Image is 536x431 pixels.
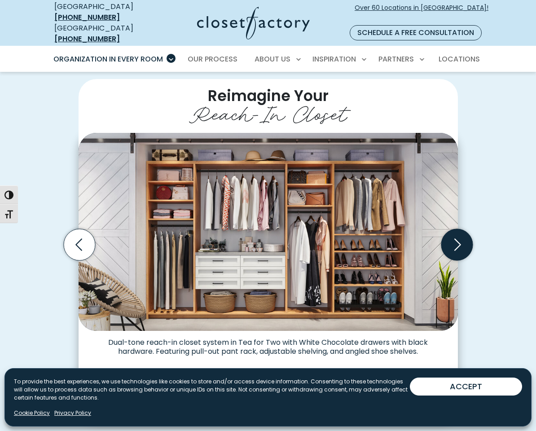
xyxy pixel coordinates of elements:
[197,7,310,40] img: Closet Factory Logo
[189,96,347,128] span: Reach-In Closet
[54,409,91,417] a: Privacy Policy
[188,54,237,64] span: Our Process
[54,1,152,23] div: [GEOGRAPHIC_DATA]
[14,378,410,402] p: To provide the best experiences, we use technologies like cookies to store and/or access device i...
[208,85,329,106] span: Reimagine Your
[355,3,488,22] span: Over 60 Locations in [GEOGRAPHIC_DATA]!
[79,331,458,356] figcaption: Dual-tone reach-in closet system in Tea for Two with White Chocolate drawers with black hardware....
[14,409,50,417] a: Cookie Policy
[79,133,458,330] img: Dual-tone reach-in closet system in Tea for Two with White Chocolate drawers with black hardware....
[410,378,522,396] button: ACCEPT
[350,25,482,40] a: Schedule a Free Consultation
[378,54,414,64] span: Partners
[53,54,163,64] span: Organization in Every Room
[255,54,290,64] span: About Us
[54,12,120,22] a: [PHONE_NUMBER]
[47,47,489,72] nav: Primary Menu
[54,23,152,44] div: [GEOGRAPHIC_DATA]
[60,225,99,264] button: Previous slide
[438,225,476,264] button: Next slide
[312,54,356,64] span: Inspiration
[439,54,480,64] span: Locations
[54,34,120,44] a: [PHONE_NUMBER]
